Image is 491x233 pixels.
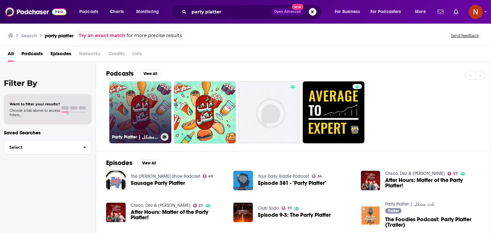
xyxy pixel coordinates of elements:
[361,206,380,225] img: The Foodies Podcast: Party Platter (Trailer)
[366,7,410,17] button: open menu
[258,180,326,186] a: Episode 381 - "Party Platter"
[330,7,368,17] button: open menu
[385,217,480,228] a: The Foodies Podcast: Party Platter (Trailer)
[177,4,328,19] div: Search podcasts, credits, & more...
[385,201,435,207] a: Party Platter | ثلث مشكل
[271,8,304,16] button: Open AdvancedNew
[75,7,106,17] button: open menu
[45,33,74,39] h3: party platter
[79,49,100,62] span: Networks
[79,7,98,16] span: Podcasts
[410,7,434,17] button: open menu
[131,174,200,179] a: The Buzz Adams Show Podcast
[108,49,125,62] span: Credits
[110,7,124,16] span: Charts
[136,7,159,16] span: Monitoring
[5,6,66,18] img: Podchaser - Follow, Share and Rate Podcasts
[132,49,142,62] span: Lists
[51,49,71,62] a: Episodes
[449,33,481,38] button: Send feedback
[203,174,213,178] a: 49
[258,212,331,218] a: Episode 9-3: The Party Platter
[127,32,182,39] span: for more precise results
[282,206,292,210] a: 37
[132,7,167,17] button: open menu
[131,203,191,208] a: Crisco, Dez & Wes
[106,70,134,78] h2: Podcasts
[233,171,253,190] img: Episode 381 - "Party Platter"
[79,32,125,39] a: Try an exact match
[8,49,14,62] a: All
[469,5,483,19] img: User Profile
[21,33,37,39] h3: Search
[106,159,132,167] h2: Episodes
[139,70,162,78] button: View All
[415,7,426,16] span: More
[385,171,445,176] a: Crisco, Dez & Wes
[10,102,60,106] span: Want to filter your results?
[199,204,203,207] span: 57
[469,5,483,19] span: Logged in as AdelNBM
[292,4,303,10] span: New
[385,177,480,188] a: After Hours: Matter of the Party Platter!
[106,70,162,78] a: PodcastsView All
[208,175,213,178] span: 49
[448,172,458,176] a: 57
[370,7,401,16] span: For Podcasters
[189,7,271,17] input: Search podcasts, credits, & more...
[10,108,60,117] span: Choose a tab above to access filters.
[453,172,458,175] span: 57
[287,207,292,210] span: 37
[233,203,253,222] img: Episode 9-3: The Party Platter
[106,7,128,17] a: Charts
[258,206,279,211] a: Club Soda
[258,174,309,179] a: Your Daily Riddle Podcast
[193,204,203,207] a: 57
[21,49,43,62] a: Podcasts
[106,159,160,167] a: EpisodesView All
[469,5,483,19] button: Show profile menu
[435,6,446,17] a: Show notifications dropdown
[4,130,92,136] p: Saved Searches
[4,145,78,149] span: Select
[109,81,171,143] a: Party Platter | ثلث مشكل
[4,79,92,88] h2: Filter By
[361,171,380,190] img: After Hours: Matter of the Party Platter!
[106,171,126,190] img: Sausage Party Platter
[451,6,461,17] a: Show notifications dropdown
[317,175,322,178] span: 24
[137,159,160,167] button: View All
[388,209,399,213] span: Trailer
[4,140,92,154] button: Select
[274,10,301,13] span: Open Advanced
[112,134,158,140] h3: Party Platter | ثلث مشكل
[335,7,360,16] span: For Business
[312,174,322,178] a: 24
[106,203,126,222] img: After Hours: Matter of the Party Platter!
[131,209,226,220] a: After Hours: Matter of the Party Platter!
[131,180,185,186] a: Sausage Party Platter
